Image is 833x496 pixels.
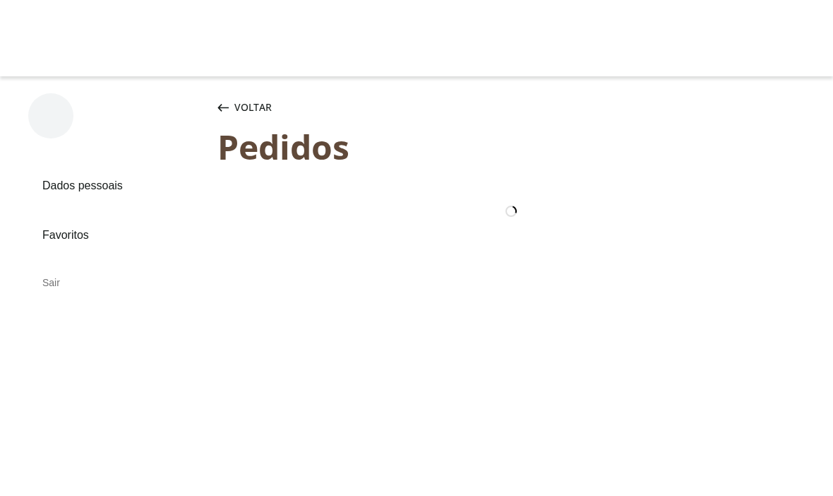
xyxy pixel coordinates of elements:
span: Voltar [234,100,272,114]
button: Voltar [215,93,275,122]
div: Sair [28,266,206,300]
img: loader [505,206,517,217]
div: Pedidos [217,127,805,166]
a: Logo [392,26,441,50]
a: Favoritos [28,216,206,254]
a: Dados pessoais [28,167,206,205]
